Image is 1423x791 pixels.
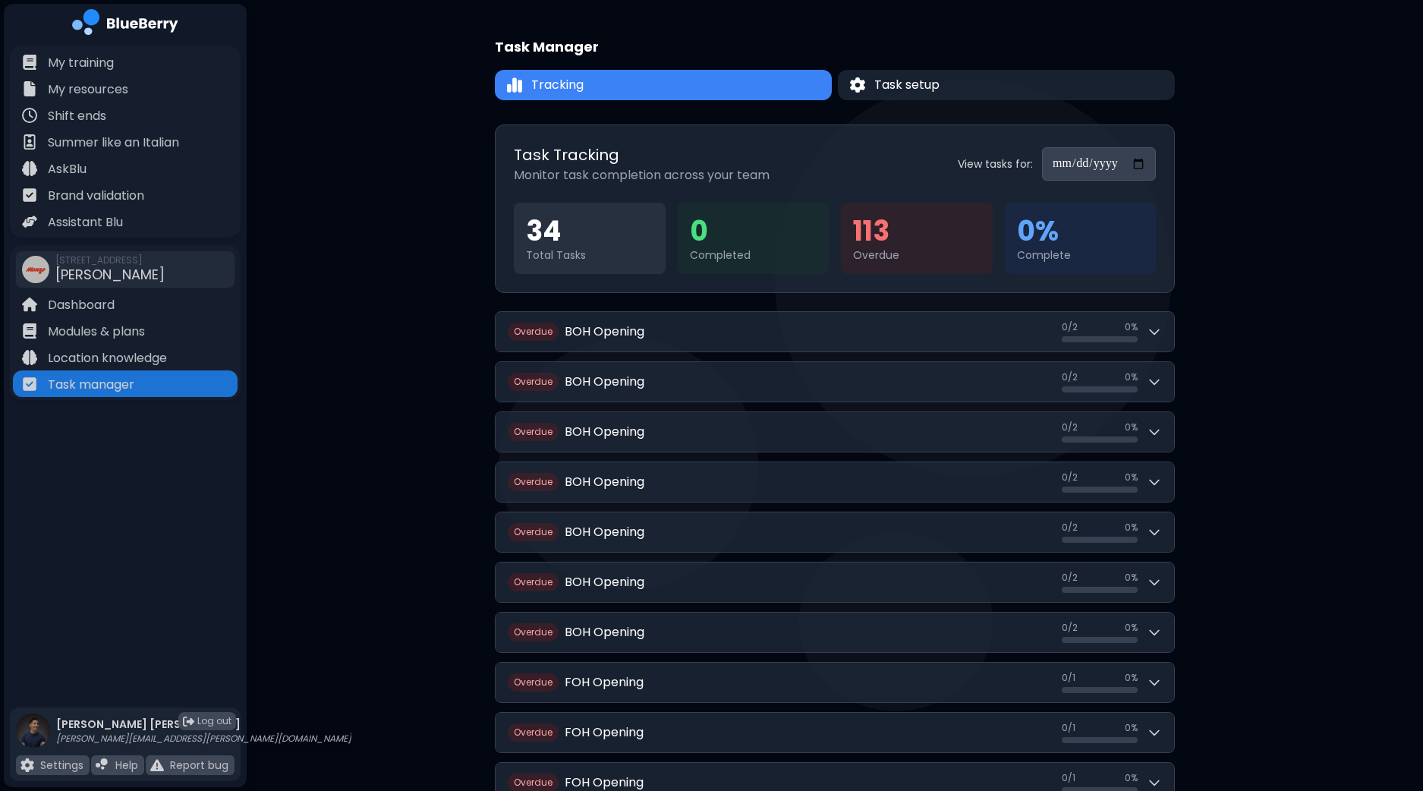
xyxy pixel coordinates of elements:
p: Report bug [170,758,228,772]
span: 0 / 2 [1062,471,1078,484]
div: Complete [1017,248,1144,262]
p: Task manager [48,376,134,394]
p: Settings [40,758,83,772]
img: file icon [96,758,109,772]
button: OverdueBOH Opening0/20% [496,462,1174,502]
p: Monitor task completion across your team [514,166,770,184]
span: 0 % [1125,672,1138,684]
img: file icon [22,108,37,123]
span: Task setup [874,76,940,94]
h2: BOH Opening [565,323,644,341]
button: OverdueBOH Opening0/20% [496,362,1174,402]
span: 0 / 1 [1062,772,1075,784]
span: 0 % [1125,471,1138,484]
span: Tracking [531,76,584,94]
div: 113 [853,215,981,248]
span: 0 / 2 [1062,522,1078,534]
span: Overdue [508,623,559,641]
img: company logo [72,9,178,40]
button: Task setupTask setup [838,70,1175,100]
img: file icon [22,161,37,176]
div: Completed [690,248,817,262]
button: OverdueFOH Opening0/10% [496,663,1174,702]
label: View tasks for: [958,157,1033,171]
p: My resources [48,80,128,99]
div: Total Tasks [526,248,653,262]
button: OverdueBOH Opening0/20% [496,563,1174,602]
p: Help [115,758,138,772]
button: OverdueBOH Opening0/20% [496,412,1174,452]
span: Overdue [508,723,559,742]
img: file icon [22,81,37,96]
img: profile photo [16,714,50,763]
p: My training [48,54,114,72]
h2: BOH Opening [565,423,644,441]
span: 0 / 2 [1062,622,1078,634]
img: logout [183,716,194,727]
h2: BOH Opening [565,373,644,391]
button: OverdueFOH Opening0/10% [496,713,1174,752]
span: 0 / 2 [1062,321,1078,333]
p: [PERSON_NAME][EMAIL_ADDRESS][PERSON_NAME][DOMAIN_NAME] [56,733,351,745]
span: Overdue [508,423,559,441]
p: [PERSON_NAME] [PERSON_NAME] [56,717,351,731]
div: Overdue [853,248,981,262]
p: Location knowledge [48,349,167,367]
span: 0 % [1125,371,1138,383]
span: [PERSON_NAME] [55,265,165,284]
h2: BOH Opening [565,573,644,591]
p: Shift ends [48,107,106,125]
span: Log out [197,715,231,727]
p: Summer like an Italian [48,134,179,152]
img: file icon [150,758,164,772]
h2: BOH Opening [565,623,644,641]
span: Overdue [508,673,559,692]
span: Overdue [508,373,559,391]
span: 0 % [1125,622,1138,634]
img: file icon [22,188,37,203]
h2: Task Tracking [514,143,770,166]
span: 0 % [1125,522,1138,534]
button: OverdueBOH Opening0/20% [496,613,1174,652]
h1: Task Manager [495,36,599,58]
img: Task setup [850,77,865,93]
button: OverdueBOH Opening0/20% [496,512,1174,552]
div: 0 % [1017,215,1144,248]
img: file icon [22,55,37,70]
span: 0 % [1125,572,1138,584]
span: Overdue [508,523,559,541]
span: 0 % [1125,722,1138,734]
span: 0 / 1 [1062,722,1075,734]
h2: FOH Opening [565,723,644,742]
span: 0 / 2 [1062,371,1078,383]
p: Dashboard [48,296,115,314]
span: 0 / 1 [1062,672,1075,684]
span: 0 % [1125,321,1138,333]
span: Overdue [508,573,559,591]
img: file icon [22,214,37,229]
div: 0 [690,215,817,248]
p: Modules & plans [48,323,145,341]
img: file icon [22,350,37,365]
img: file icon [22,134,37,150]
h2: FOH Opening [565,673,644,692]
img: company thumbnail [22,256,49,283]
p: AskBlu [48,160,87,178]
img: file icon [22,323,37,339]
img: file icon [20,758,34,772]
span: 0 % [1125,772,1138,784]
span: Overdue [508,473,559,491]
p: Brand validation [48,187,144,205]
div: 34 [526,215,653,248]
img: file icon [22,297,37,312]
span: 0 % [1125,421,1138,433]
span: 0 / 2 [1062,572,1078,584]
span: 0 / 2 [1062,421,1078,433]
p: Assistant Blu [48,213,123,232]
span: Overdue [508,323,559,341]
button: TrackingTracking [495,70,832,100]
span: [STREET_ADDRESS] [55,254,165,266]
h2: BOH Opening [565,523,644,541]
img: Tracking [507,77,522,94]
button: OverdueBOH Opening0/20% [496,312,1174,351]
